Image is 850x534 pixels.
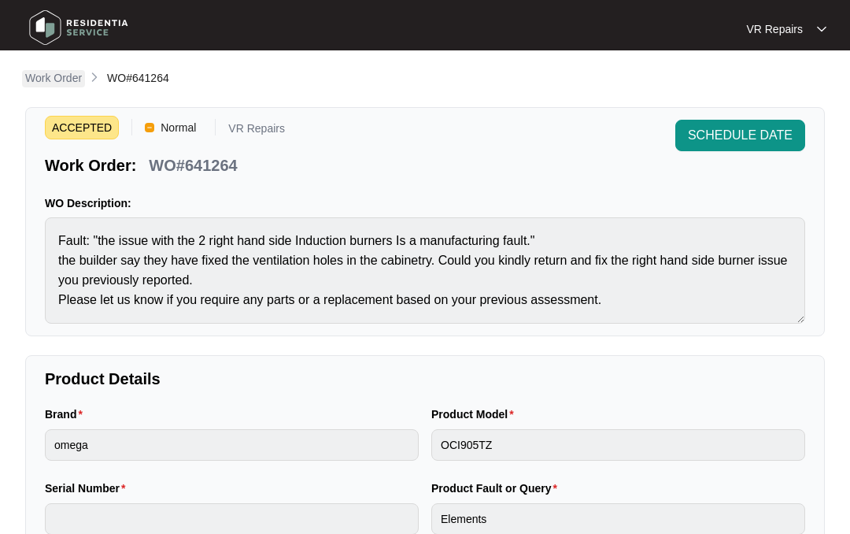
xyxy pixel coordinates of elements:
input: Product Model [431,429,805,461]
span: ACCEPTED [45,116,119,139]
p: Work Order: [45,154,136,176]
label: Brand [45,406,89,422]
p: VR Repairs [228,123,285,139]
img: residentia service logo [24,4,134,51]
p: Product Details [45,368,805,390]
label: Product Model [431,406,520,422]
img: dropdown arrow [817,25,826,33]
img: Vercel Logo [145,123,154,132]
p: VR Repairs [746,21,803,37]
label: Product Fault or Query [431,480,564,496]
span: SCHEDULE DATE [688,126,793,145]
p: WO Description: [45,195,805,211]
input: Brand [45,429,419,461]
label: Serial Number [45,480,131,496]
p: WO#641264 [149,154,237,176]
span: WO#641264 [107,72,169,84]
textarea: Fault: "the issue with the 2 right hand side Induction burners Is a manufacturing fault." the bui... [45,217,805,324]
span: Normal [154,116,202,139]
button: SCHEDULE DATE [675,120,805,151]
p: Work Order [25,70,82,86]
img: chevron-right [88,71,101,83]
a: Work Order [22,70,85,87]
